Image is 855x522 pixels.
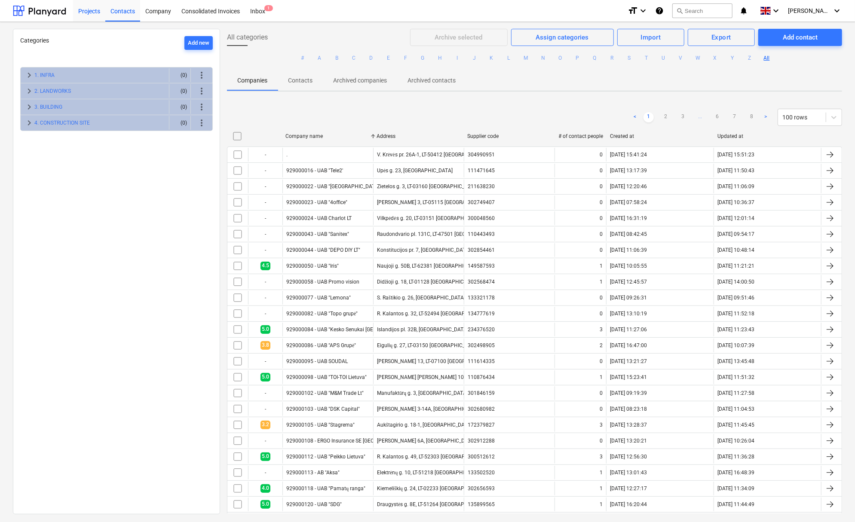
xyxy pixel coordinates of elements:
[717,183,754,189] div: [DATE] 11:06:09
[286,279,359,285] div: 929000058 - UAB Promo vision
[196,102,207,112] span: more_vert
[467,133,552,139] div: Supplier code
[717,295,754,301] div: [DATE] 09:51:46
[695,112,705,122] a: ...
[712,112,723,122] a: Page 6
[610,247,647,253] div: [DATE] 11:06:39
[173,100,187,114] div: (0)
[196,118,207,128] span: more_vert
[383,53,394,63] button: E
[315,53,325,63] button: A
[710,53,720,63] button: X
[260,325,270,333] span: 5.0
[600,311,603,317] div: 0
[377,215,485,222] div: Vilkpėdės g. 20, LT-03151 [GEOGRAPHIC_DATA]
[610,501,647,507] div: [DATE] 16:20:44
[377,406,483,412] div: [PERSON_NAME] 3-14A, [GEOGRAPHIC_DATA]
[468,247,495,253] div: 302854461
[468,438,495,444] div: 302912288
[468,231,495,237] div: 110443493
[260,262,270,270] span: 4.5
[184,36,213,50] button: Add new
[34,70,55,80] button: 1. INFRA
[717,327,754,333] div: [DATE] 11:23:43
[600,485,603,491] div: 1
[610,390,647,396] div: [DATE] 09:19:39
[377,485,489,492] div: Kiemeliškių g. 24, LT-02233 [GEOGRAPHIC_DATA]
[600,279,603,285] div: 1
[771,6,781,16] i: keyboard_arrow_down
[264,5,273,11] span: 1
[408,76,456,85] p: Archived contacts
[600,374,603,380] div: 1
[610,215,647,221] div: [DATE] 16:31:19
[717,374,754,380] div: [DATE] 11:51:32
[377,133,461,139] div: Address
[610,470,647,476] div: [DATE] 13:01:43
[248,211,282,225] div: -
[286,152,288,158] div: .
[600,501,603,507] div: 1
[717,406,754,412] div: [DATE] 11:04:53
[600,358,603,364] div: 0
[617,29,685,46] button: Import
[600,390,603,396] div: 0
[717,470,754,476] div: [DATE] 16:48:39
[600,422,603,428] div: 3
[286,183,432,189] div: 929000022 - UAB "[GEOGRAPHIC_DATA] [GEOGRAPHIC_DATA]"
[610,263,647,269] div: [DATE] 10:05:55
[487,53,497,63] button: K
[377,327,468,333] div: Islandijos pl. 32B, [GEOGRAPHIC_DATA]
[607,53,617,63] button: R
[590,53,600,63] button: Q
[468,279,495,285] div: 302568474
[468,406,495,412] div: 302680982
[468,485,495,491] div: 302656593
[196,70,207,80] span: more_vert
[600,183,603,189] div: 0
[173,116,187,130] div: (0)
[248,434,282,448] div: -
[377,152,493,158] div: V. Krėvės pr. 26A-1, LT-50412 [GEOGRAPHIC_DATA]
[610,183,647,189] div: [DATE] 12:20:46
[401,53,411,63] button: F
[600,215,603,221] div: 0
[24,118,34,128] span: keyboard_arrow_right
[758,29,842,46] button: Add contact
[762,53,772,63] button: All
[286,311,358,317] div: 929000082 - UAB "Topo grupė"
[641,32,661,43] div: Import
[610,231,647,237] div: [DATE] 08:42:45
[248,466,282,479] div: -
[286,374,367,380] div: 929000098 - UAB "TOI-TOI Lietuva"
[600,327,603,333] div: 3
[248,291,282,305] div: -
[832,6,842,16] i: keyboard_arrow_down
[610,295,647,301] div: [DATE] 09:26:31
[610,152,647,158] div: [DATE] 15:41:24
[196,86,207,96] span: more_vert
[504,53,514,63] button: L
[468,199,495,205] div: 302749407
[600,199,603,205] div: 0
[729,112,740,122] a: Page 7
[628,6,638,16] i: format_size
[377,263,483,269] div: Naujoji g. 50B, LT-62381 [GEOGRAPHIC_DATA]
[377,183,478,189] div: Zietelos g. 3, LT-03160 [GEOGRAPHIC_DATA]
[600,152,603,158] div: 0
[717,358,754,364] div: [DATE] 13:45:48
[536,32,589,43] div: Assign categories
[600,247,603,253] div: 0
[600,295,603,301] div: 0
[760,112,771,122] a: Next page
[717,311,754,317] div: [DATE] 11:52:18
[672,3,732,18] button: Search
[468,183,495,189] div: 211638230
[248,275,282,289] div: -
[717,390,754,396] div: [DATE] 11:27:58
[377,358,497,364] div: [PERSON_NAME] 13, LT-07100 [GEOGRAPHIC_DATA]
[286,501,342,507] div: 929000120 - UAB "SDG"
[727,53,738,63] button: Y
[377,311,490,317] div: R. Kalantos g. 32, LT-52494 [GEOGRAPHIC_DATA]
